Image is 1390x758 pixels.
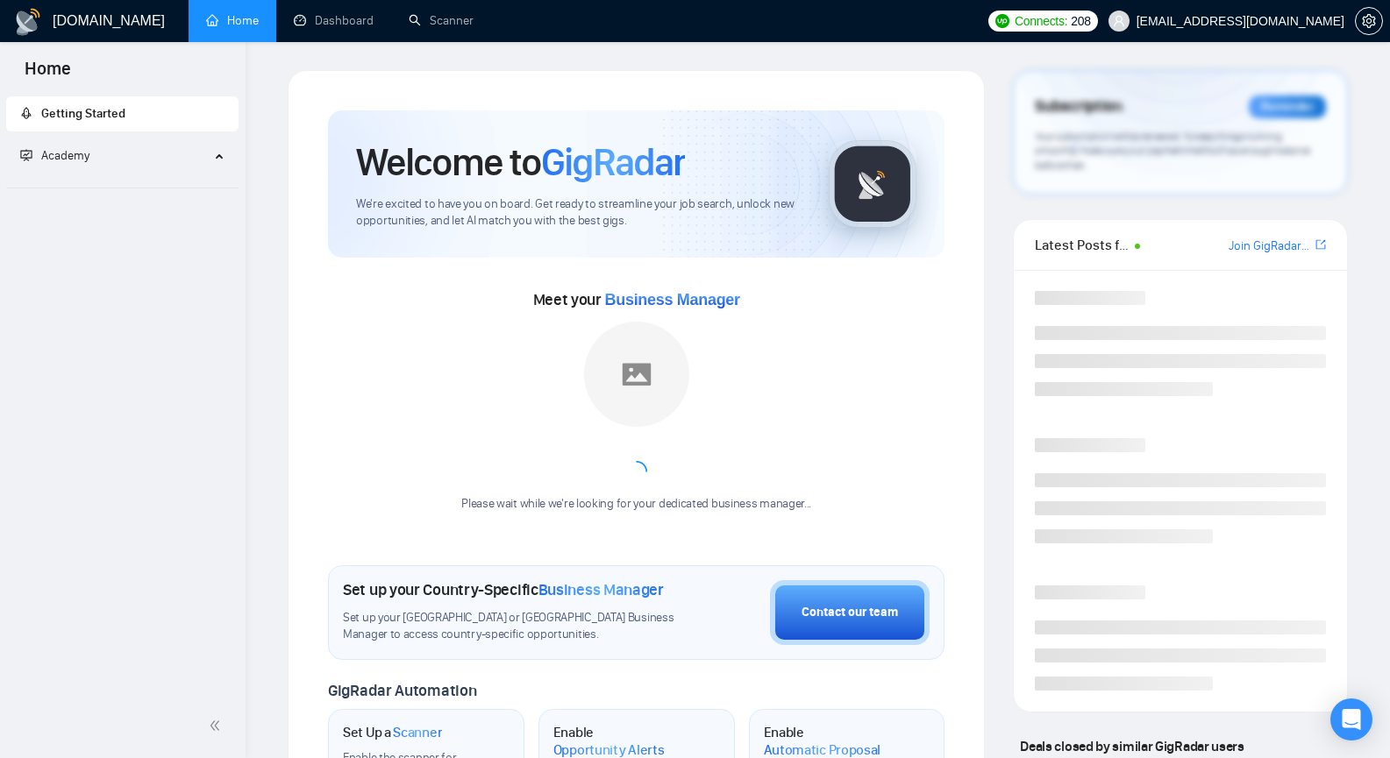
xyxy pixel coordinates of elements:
[1356,14,1382,28] span: setting
[20,148,89,163] span: Academy
[209,717,226,734] span: double-left
[1249,96,1326,118] div: Reminder
[41,148,89,163] span: Academy
[20,107,32,119] span: rocket
[20,149,32,161] span: fund-projection-screen
[1355,14,1383,28] a: setting
[409,13,474,28] a: searchScanner
[294,13,374,28] a: dashboardDashboard
[538,580,664,599] span: Business Manager
[328,681,476,700] span: GigRadar Automation
[770,580,930,645] button: Contact our team
[1035,92,1122,122] span: Subscription
[541,138,685,186] span: GigRadar
[41,106,125,121] span: Getting Started
[11,56,85,93] span: Home
[206,13,259,28] a: homeHome
[1071,11,1090,31] span: 208
[356,138,685,186] h1: Welcome to
[14,8,42,36] img: logo
[343,580,664,599] h1: Set up your Country-Specific
[1015,11,1067,31] span: Connects:
[802,603,898,622] div: Contact our team
[6,181,239,192] li: Academy Homepage
[1035,130,1310,172] span: Your subscription will be renewed. To keep things running smoothly, make sure your payment method...
[393,724,442,741] span: Scanner
[1315,237,1326,253] a: export
[343,724,442,741] h1: Set Up a
[1229,237,1312,256] a: Join GigRadar Slack Community
[1315,237,1326,251] span: export
[343,610,682,643] span: Set up your [GEOGRAPHIC_DATA] or [GEOGRAPHIC_DATA] Business Manager to access country-specific op...
[995,14,1009,28] img: upwork-logo.png
[584,322,689,427] img: placeholder.png
[1035,234,1130,256] span: Latest Posts from the GigRadar Community
[1330,698,1372,740] div: Open Intercom Messenger
[626,461,647,482] span: loading
[451,496,822,513] div: Please wait while we're looking for your dedicated business manager...
[605,291,740,308] span: Business Manager
[553,724,678,758] h1: Enable
[1113,15,1125,27] span: user
[6,96,239,131] li: Getting Started
[356,196,801,230] span: We're excited to have you on board. Get ready to streamline your job search, unlock new opportuni...
[533,290,740,309] span: Meet your
[829,140,916,228] img: gigradar-logo.png
[1355,7,1383,35] button: setting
